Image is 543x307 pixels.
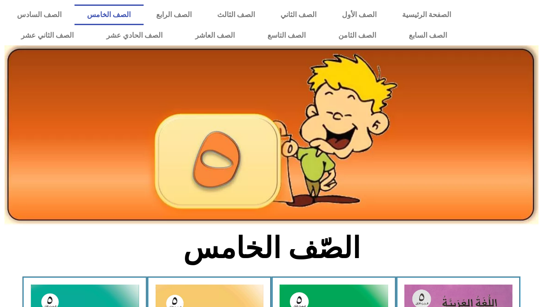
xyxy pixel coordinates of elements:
a: الصف الأول [329,4,389,25]
a: الصفحة الرئيسية [389,4,464,25]
a: الصف التاسع [251,25,322,46]
a: الصف السادس [4,4,74,25]
a: الصف العاشر [179,25,251,46]
a: الصف الحادي عشر [90,25,179,46]
a: الصف الثاني [267,4,329,25]
a: الصف الثاني عشر [4,25,90,46]
a: الصف الخامس [74,4,144,25]
a: الصف الرابع [144,4,205,25]
a: الصف الثامن [322,25,393,46]
a: الصف الثالث [205,4,268,25]
a: الصف السابع [393,25,464,46]
h2: الصّف الخامس [123,231,420,266]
